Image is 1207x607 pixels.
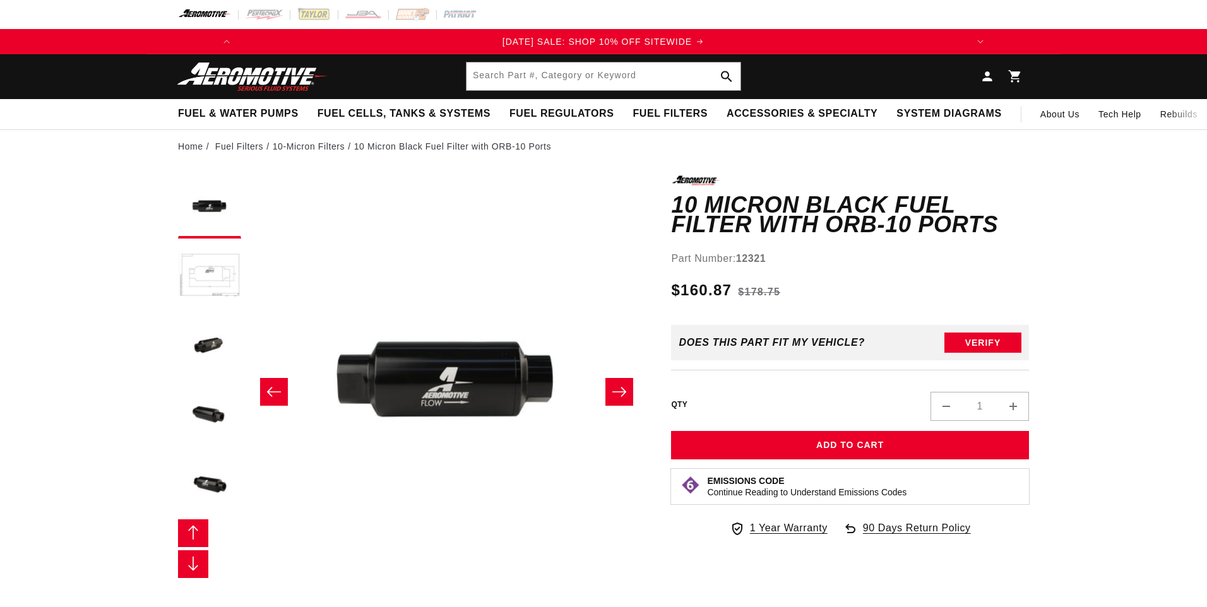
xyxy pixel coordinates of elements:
[178,139,1029,153] nav: breadcrumbs
[239,35,968,49] div: Announcement
[178,245,241,308] button: Load image 2 in gallery view
[671,195,1029,235] h1: 10 Micron Black Fuel Filter with ORB-10 Ports
[500,99,623,129] summary: Fuel Regulators
[730,520,828,536] a: 1 Year Warranty
[260,378,288,406] button: Slide left
[738,285,780,300] s: $178.75
[239,35,968,49] a: [DATE] SALE: SHOP 10% OFF SITEWIDE
[174,62,331,91] img: Aeromotive
[1098,107,1141,121] span: Tech Help
[679,337,865,348] div: Does This part fit My vehicle?
[318,107,491,121] span: Fuel Cells, Tanks & Systems
[1031,99,1089,129] a: About Us
[736,253,766,264] strong: 12321
[1160,107,1198,121] span: Rebuilds
[671,279,732,302] span: $160.87
[178,384,241,447] button: Load image 4 in gallery view
[896,107,1001,121] span: System Diagrams
[1151,99,1207,129] summary: Rebuilds
[623,99,717,129] summary: Fuel Filters
[633,107,708,121] span: Fuel Filters
[308,99,500,129] summary: Fuel Cells, Tanks & Systems
[707,476,784,486] strong: Emissions Code
[944,333,1021,353] button: Verify
[178,107,299,121] span: Fuel & Water Pumps
[178,175,241,239] button: Load image 1 in gallery view
[605,378,633,406] button: Slide right
[273,139,354,153] li: 10-Micron Filters
[863,520,971,549] span: 90 Days Return Policy
[178,550,208,578] button: Slide right
[717,99,887,129] summary: Accessories & Specialty
[843,520,971,549] a: 90 Days Return Policy
[169,99,308,129] summary: Fuel & Water Pumps
[671,431,1029,459] button: Add to Cart
[178,314,241,377] button: Load image 3 in gallery view
[713,62,740,90] button: Search Part #, Category or Keyword
[727,107,877,121] span: Accessories & Specialty
[509,107,614,121] span: Fuel Regulators
[671,250,1029,267] div: Part Number:
[681,475,701,495] img: Emissions code
[214,29,239,54] button: Translation missing: en.sections.announcements.previous_announcement
[1089,99,1151,129] summary: Tech Help
[887,99,1011,129] summary: System Diagrams
[178,139,203,153] a: Home
[146,29,1061,54] slideshow-component: Translation missing: en.sections.announcements.announcement_bar
[502,37,692,47] span: [DATE] SALE: SHOP 10% OFF SITEWIDE
[671,399,687,410] label: QTY
[467,62,740,90] input: Search Part #, Category or Keyword
[178,453,241,516] button: Load image 5 in gallery view
[1040,109,1079,119] span: About Us
[968,29,993,54] button: Translation missing: en.sections.announcements.next_announcement
[750,520,828,536] span: 1 Year Warranty
[215,139,263,153] a: Fuel Filters
[239,35,968,49] div: 1 of 3
[178,519,208,547] button: Slide left
[707,475,907,498] button: Emissions CodeContinue Reading to Understand Emissions Codes
[354,139,552,153] li: 10 Micron Black Fuel Filter with ORB-10 Ports
[707,486,907,498] p: Continue Reading to Understand Emissions Codes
